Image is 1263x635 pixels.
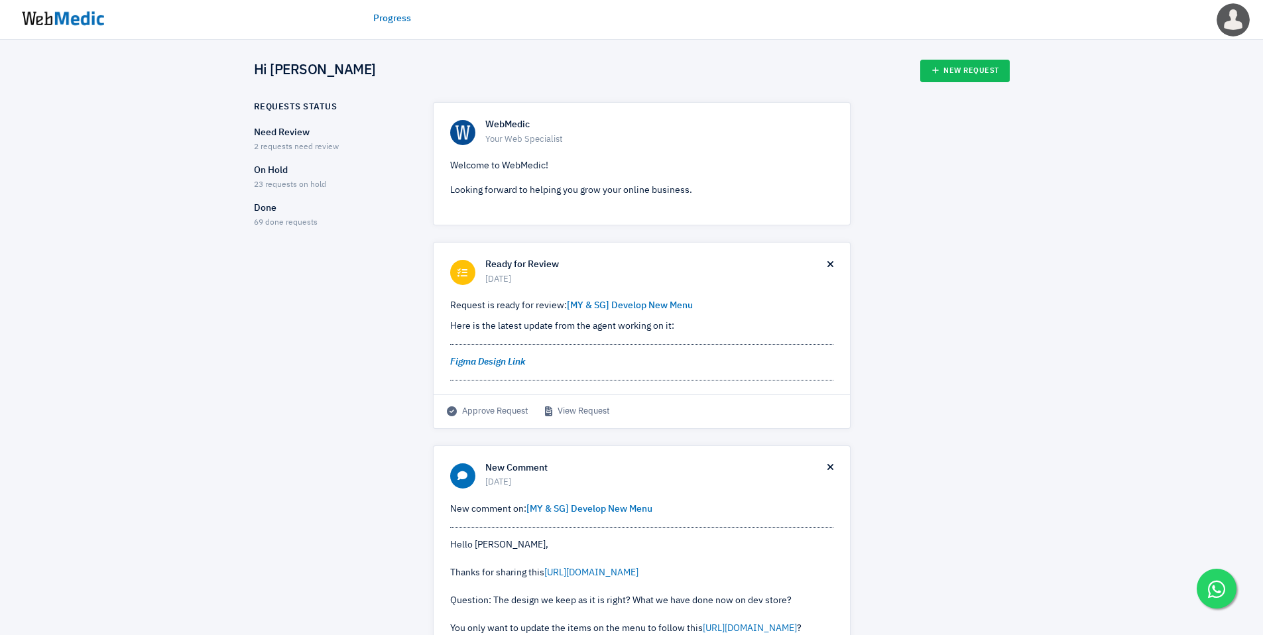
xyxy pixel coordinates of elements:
[254,219,318,227] span: 69 done requests
[254,102,337,113] h6: Requests Status
[485,476,827,489] span: [DATE]
[485,463,827,475] h6: New Comment
[567,301,693,310] a: [MY & SG] Develop New Menu
[485,119,833,131] h6: WebMedic
[920,60,1010,82] a: New Request
[450,502,833,516] p: New comment on:
[526,504,652,514] a: [MY & SG] Develop New Menu
[450,299,833,313] p: Request is ready for review:
[545,405,610,418] a: View Request
[373,12,411,26] a: Progress
[544,568,638,577] a: [URL][DOMAIN_NAME]
[450,319,833,333] p: Here is the latest update from the agent working on it:
[254,164,410,178] p: On Hold
[254,62,376,80] h4: Hi [PERSON_NAME]
[485,133,833,146] span: Your Web Specialist
[485,273,827,286] span: [DATE]
[447,405,528,418] span: Approve Request
[254,202,410,215] p: Done
[254,126,410,140] p: Need Review
[450,159,833,173] p: Welcome to WebMedic!
[703,624,797,633] a: [URL][DOMAIN_NAME]
[254,181,326,189] span: 23 requests on hold
[450,357,526,367] a: Figma Design Link
[254,143,339,151] span: 2 requests need review
[450,184,833,198] p: Looking forward to helping you grow your online business.
[485,259,827,271] h6: Ready for Review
